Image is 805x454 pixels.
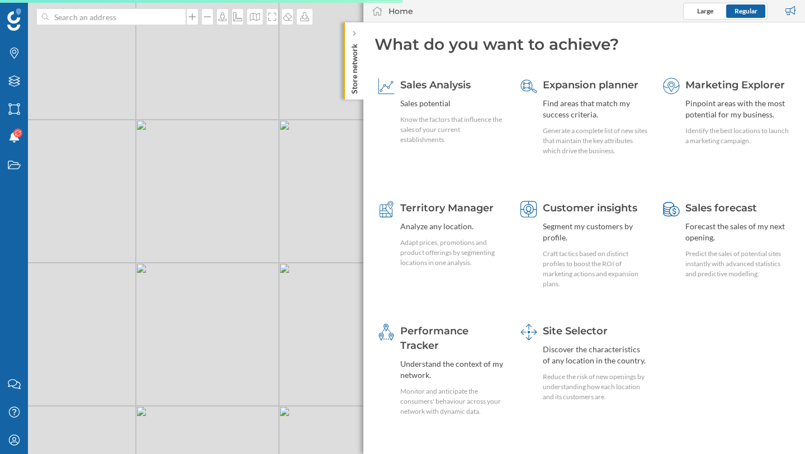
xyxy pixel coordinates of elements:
img: search-areas.svg [520,78,537,94]
img: territory-manager.svg [378,201,395,217]
img: dashboards-manager.svg [520,324,537,340]
img: monitoring-360.svg [378,324,395,340]
span: Sales Analysis [400,79,471,91]
div: Find areas that match my success criteria. [543,98,648,120]
img: explorer.svg [663,78,680,94]
span: Site Selector [543,325,608,337]
div: Discover the characteristics of any location in the country. [543,344,648,366]
div: Monitor and anticipate the consumers' behaviour across your network with dynamic data. [400,386,505,417]
div: Pinpoint areas with the most potential for my business. [685,98,790,120]
span: Large [697,7,713,15]
div: Adapt prices, promotions and product offerings by segmenting locations in one analysis. [400,238,505,268]
span: Expansion planner [543,79,638,91]
img: customer-intelligence.svg [520,201,537,217]
img: sales-explainer.svg [378,78,395,94]
div: Home [389,6,413,17]
span: Sales forecast [685,202,757,214]
div: Know the factors that influence the sales of your current establishments. [400,115,505,145]
div: Segment my customers by profile. [543,221,648,243]
div: What do you want to achieve? [375,34,794,55]
div: Identify the best locations to launch a marketing campaign. [685,126,790,146]
div: Generate a complete list of new sites that maintain the key attributes which drive the business. [543,126,648,156]
span: Customer insights [543,202,637,214]
span: Marketing Explorer [685,79,785,91]
div: Analyze any location. [400,221,505,232]
p: Store network [349,39,360,94]
img: Geoblink Logo [7,8,21,31]
div: Craft tactics based on distinct profiles to boost the ROI of marketing actions and expansion plans. [543,249,648,289]
div: Reduce the risk of new openings by understanding how each location and its customers are. [543,372,648,402]
div: Sales potential [400,98,505,109]
span: Regular [735,7,757,15]
span: Performance Tracker [400,325,468,352]
div: Forecast the sales of my next opening. [685,221,790,243]
div: Predict the sales of potential sites instantly with advanced statistics and predictive modelling. [685,249,790,279]
div: Understand the context of my network. [400,358,505,381]
span: Territory Manager [400,202,494,214]
img: sales-forecast.svg [663,201,680,217]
